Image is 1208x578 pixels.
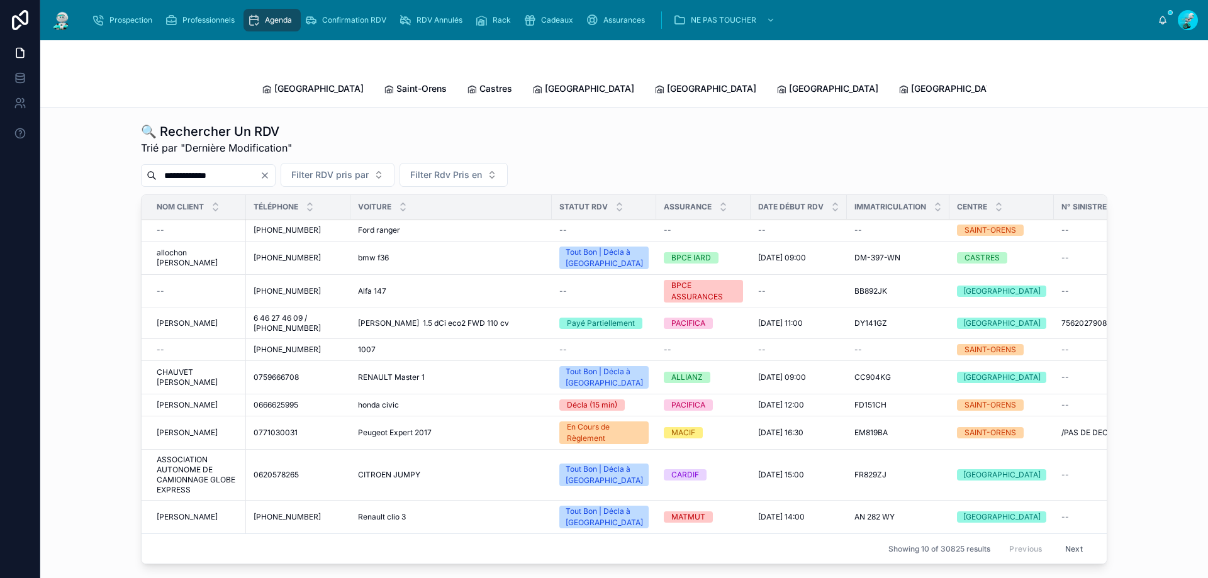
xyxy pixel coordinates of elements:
[671,511,705,523] div: MATMUT
[758,202,824,212] span: Date Début RDV
[1061,253,1145,263] a: --
[157,428,238,438] a: [PERSON_NAME]
[566,366,643,389] div: Tout Bon | Décla à [GEOGRAPHIC_DATA]
[395,9,471,31] a: RDV Annulés
[157,318,218,328] span: [PERSON_NAME]
[758,400,839,410] a: [DATE] 12:00
[358,286,386,296] span: Alfa 147
[854,512,895,522] span: AN 282 WY
[963,318,1041,329] div: [GEOGRAPHIC_DATA]
[254,225,321,235] span: [PHONE_NUMBER]
[260,170,275,181] button: Clear
[854,286,887,296] span: BB892JK
[671,399,705,411] div: PACIFICA
[758,372,806,382] span: [DATE] 09:00
[854,512,942,522] a: AN 282 WY
[664,318,743,329] a: PACIFICA
[358,470,420,480] span: CITROEN JUMPY
[1061,318,1107,328] span: 7562027908
[664,372,743,383] a: ALLIANZ
[664,427,743,438] a: MACIF
[667,82,756,95] span: [GEOGRAPHIC_DATA]
[157,248,238,268] a: allochon [PERSON_NAME]
[254,345,343,355] a: [PHONE_NUMBER]
[957,318,1046,329] a: [GEOGRAPHIC_DATA]
[157,400,218,410] span: [PERSON_NAME]
[358,512,544,522] a: Renault clio 3
[664,280,743,303] a: BPCE ASSURANCES
[254,286,321,296] span: [PHONE_NUMBER]
[758,225,766,235] span: --
[671,252,711,264] div: BPCE IARD
[254,428,298,438] span: 0771030031
[1061,345,1145,355] a: --
[854,372,891,382] span: CC904KG
[532,77,634,103] a: [GEOGRAPHIC_DATA]
[1061,428,1145,438] span: /PAS DE DECLARATION
[157,512,238,522] a: [PERSON_NAME]
[758,470,839,480] a: [DATE] 15:00
[758,400,804,410] span: [DATE] 12:00
[254,253,321,263] span: [PHONE_NUMBER]
[671,280,735,303] div: BPCE ASSURANCES
[254,428,343,438] a: 0771030031
[1061,286,1069,296] span: --
[957,252,1046,264] a: CASTRES
[254,512,321,522] span: [PHONE_NUMBER]
[758,318,803,328] span: [DATE] 11:00
[254,400,298,410] span: 0666625995
[358,400,399,410] span: honda civic
[965,427,1016,438] div: SAINT-ORENS
[664,345,743,355] a: --
[965,225,1016,236] div: SAINT-ORENS
[157,512,218,522] span: [PERSON_NAME]
[358,512,406,522] span: Renault clio 3
[758,512,805,522] span: [DATE] 14:00
[1061,512,1069,522] span: --
[664,225,743,235] a: --
[957,399,1046,411] a: SAINT-ORENS
[1061,202,1107,212] span: N° Sinistre
[1061,286,1145,296] a: --
[396,82,447,95] span: Saint-Orens
[520,9,582,31] a: Cadeaux
[541,15,573,25] span: Cadeaux
[254,400,343,410] a: 0666625995
[358,225,400,235] span: Ford ranger
[854,345,862,355] span: --
[1061,400,1069,410] span: --
[957,469,1046,481] a: [GEOGRAPHIC_DATA]
[254,470,343,480] a: 0620578265
[291,169,369,181] span: Filter RDV pris par
[471,9,520,31] a: Rack
[1061,253,1069,263] span: --
[758,470,804,480] span: [DATE] 15:00
[854,225,942,235] a: --
[776,77,878,103] a: [GEOGRAPHIC_DATA]
[957,202,987,212] span: Centre
[854,202,926,212] span: Immatriculation
[758,318,839,328] a: [DATE] 11:00
[157,455,238,495] a: ASSOCIATION AUTONOME DE CAMIONNAGE GLOBE EXPRESS
[664,511,743,523] a: MATMUT
[262,77,364,103] a: [GEOGRAPHIC_DATA]
[566,506,643,528] div: Tout Bon | Décla à [GEOGRAPHIC_DATA]
[322,15,386,25] span: Confirmation RDV
[1061,372,1069,382] span: --
[182,15,235,25] span: Professionnels
[479,82,512,95] span: Castres
[301,9,395,31] a: Confirmation RDV
[758,428,839,438] a: [DATE] 16:30
[758,345,839,355] a: --
[559,247,649,269] a: Tout Bon | Décla à [GEOGRAPHIC_DATA]
[157,225,164,235] span: --
[467,77,512,103] a: Castres
[854,400,942,410] a: FD151CH
[358,372,544,382] a: RENAULT Master 1
[254,286,343,296] a: [PHONE_NUMBER]
[758,286,839,296] a: --
[559,345,567,355] span: --
[157,345,238,355] a: --
[559,286,649,296] a: --
[109,15,152,25] span: Prospection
